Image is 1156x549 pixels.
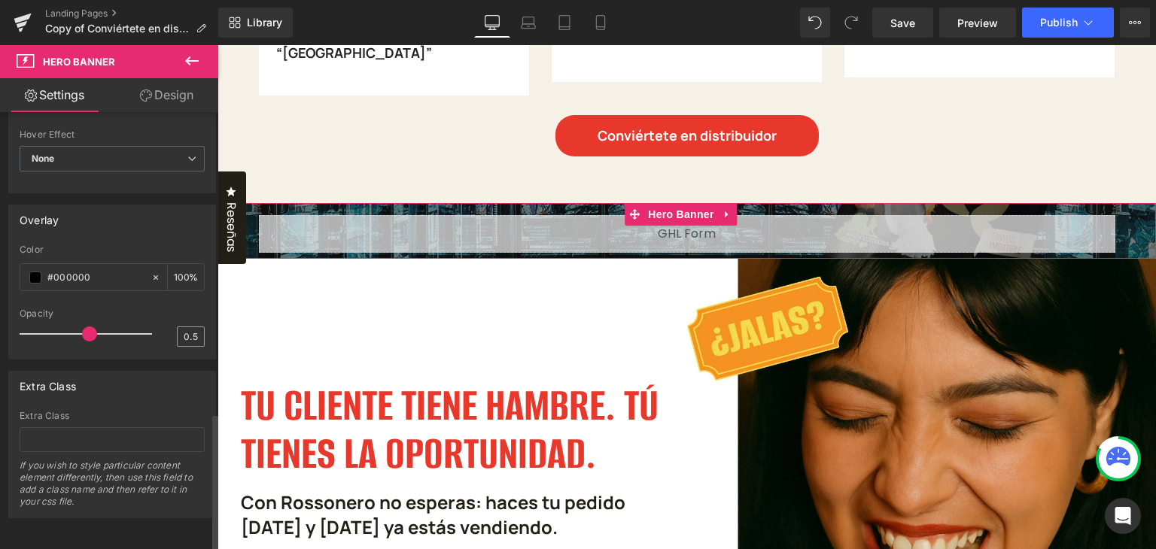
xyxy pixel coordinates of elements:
button: More [1120,8,1150,38]
a: Laptop [510,8,546,38]
a: Conviértete en distribuidor [338,70,601,111]
span: Copy of Conviértete en distribuidor de nuestros productos [45,23,190,35]
span: Preview [957,15,998,31]
div: Overlay [20,205,59,226]
div: % [168,264,204,290]
div: If you wish to style particular content element differently, then use this field to add a class n... [20,460,205,517]
a: Desktop [474,8,510,38]
a: Tablet [546,8,583,38]
b: None [32,153,55,164]
h2: Tu cliente tiene hambre. Tú tienes la oportunidad. [23,336,446,432]
input: Color [47,269,144,286]
span: Hero Banner [427,158,500,180]
span: Library [247,16,282,29]
div: Opacity [20,308,205,319]
div: Color [20,244,205,255]
span: Publish [1040,17,1078,29]
p: Con Rossonero no esperas: haces tu pedido [DATE] y [DATE] ya estás vendiendo. [23,444,446,495]
button: Redo [836,8,866,38]
span: Save [890,15,915,31]
button: Undo [800,8,830,38]
a: Expand / Collapse [500,158,520,180]
div: Open Intercom Messenger [1105,498,1141,534]
a: Mobile [583,8,619,38]
span: Conviértete en distribuidor [380,82,559,99]
div: Extra Class [20,411,205,421]
div: Hover Effect [20,129,205,140]
a: New Library [218,8,293,38]
span: Reseñas [4,157,23,207]
button: Publish [1022,8,1114,38]
a: Design [112,78,221,112]
span: Hero Banner [43,56,115,68]
div: Extra Class [20,372,76,393]
a: Preview [939,8,1016,38]
a: Landing Pages [45,8,218,20]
